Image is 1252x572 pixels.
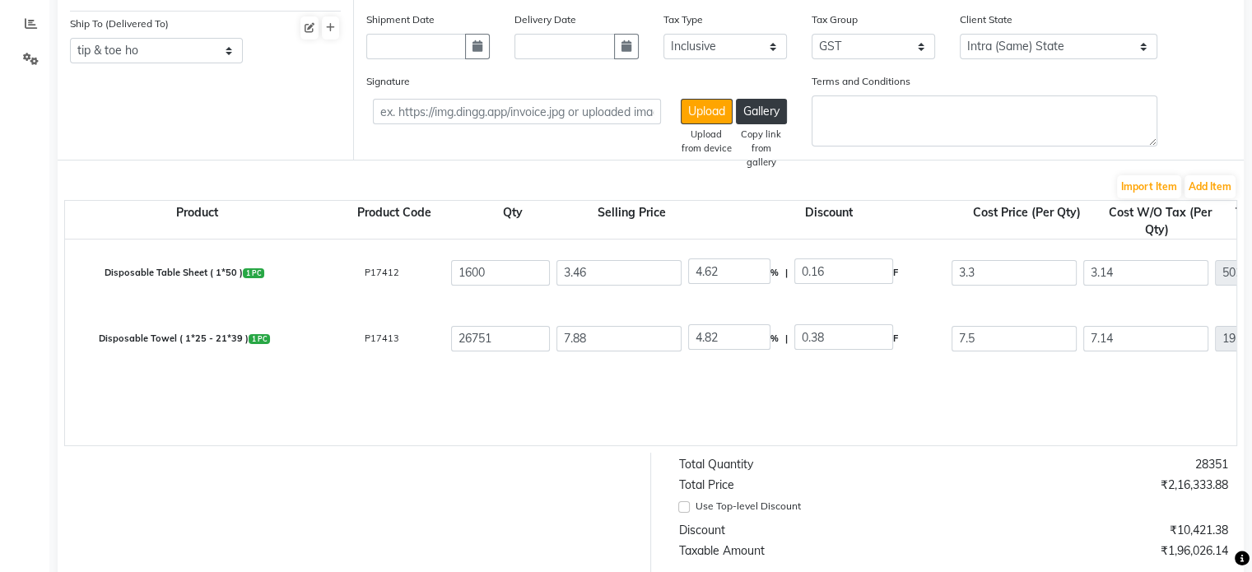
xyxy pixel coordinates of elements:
span: | [785,325,788,352]
div: ₹10,421.38 [953,522,1240,539]
label: Client State [960,12,1012,27]
label: Use Top-level Discount [696,499,801,514]
label: Delivery Date [514,12,576,27]
span: Selling Price [594,202,669,223]
span: Cost Price (Per Qty) [970,202,1084,223]
button: Import Item [1117,175,1181,198]
div: P17413 [316,322,448,356]
div: Upload from device [681,128,733,156]
span: 1 PC [243,268,264,278]
div: 28351 [953,456,1240,473]
div: Discount [697,204,961,239]
div: Product Code [328,204,460,239]
span: F [893,325,898,352]
input: ex. https://img.dingg.app/invoice.jpg or uploaded image name [373,99,660,124]
span: Cost W/O Tax (Per Qty) [1105,202,1212,240]
div: ₹1,96,026.14 [953,542,1240,560]
span: F [893,259,898,286]
span: | [785,259,788,286]
div: Taxable Amount [667,542,954,560]
label: Terms and Conditions [812,74,910,89]
label: Shipment Date [366,12,435,27]
div: Discount [667,522,954,539]
div: Disposable Table Sheet ( 1*50 ) [53,256,316,290]
button: Add Item [1185,175,1236,198]
div: ₹2,16,333.88 [953,477,1240,494]
div: Product [65,204,328,239]
div: Copy link from gallery [736,128,787,169]
div: Total Quantity [667,456,954,473]
div: Qty [460,204,565,239]
button: Gallery [736,99,787,124]
label: Ship To (Delivered To) [70,16,169,31]
div: Total Price [667,477,954,494]
button: Upload [681,99,733,124]
span: 1 PC [249,334,270,344]
span: % [770,259,779,286]
label: Tax Group [812,12,858,27]
label: Signature [366,74,410,89]
div: P17412 [316,256,448,290]
span: % [770,325,779,352]
label: Tax Type [663,12,703,27]
div: Disposable Towel ( 1*25 - 21*39 ) [53,322,316,356]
